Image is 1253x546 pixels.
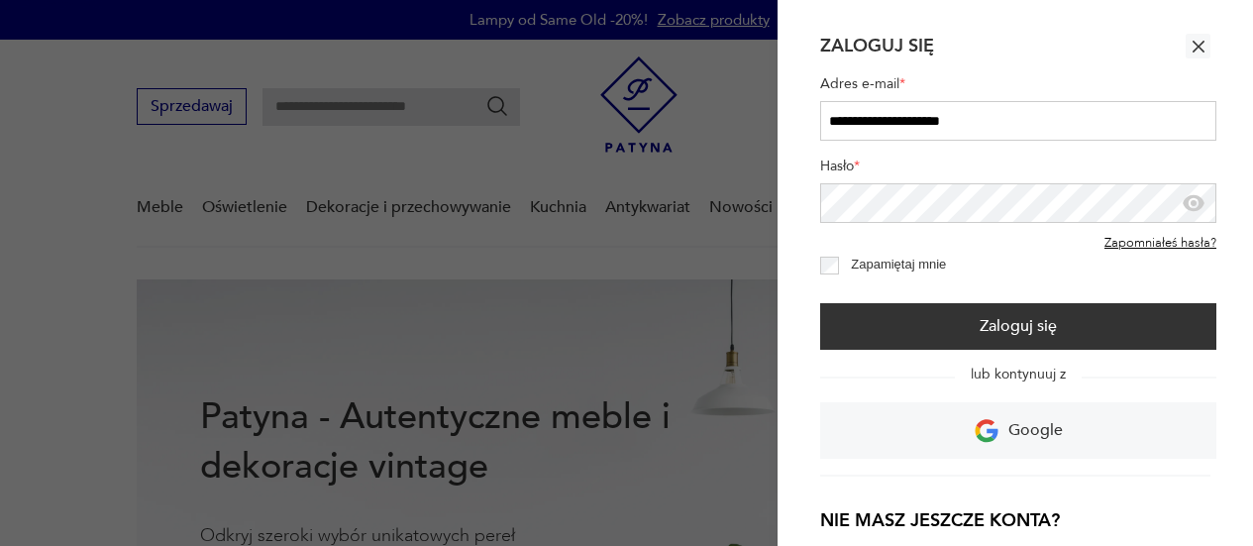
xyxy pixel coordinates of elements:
span: lub kontynuuj z [955,365,1082,383]
h2: Zaloguj się [820,34,934,58]
p: Google [1008,415,1063,446]
label: Hasło [820,157,1216,183]
label: Adres e-mail [820,74,1216,101]
a: Google [820,402,1216,459]
a: Zapomniałeś hasła? [1104,236,1216,252]
label: Zapamiętaj mnie [851,257,946,272]
button: Zaloguj się [820,303,1216,350]
h3: Nie masz jeszcze konta? [820,508,1210,533]
img: Ikona Google [975,419,998,443]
